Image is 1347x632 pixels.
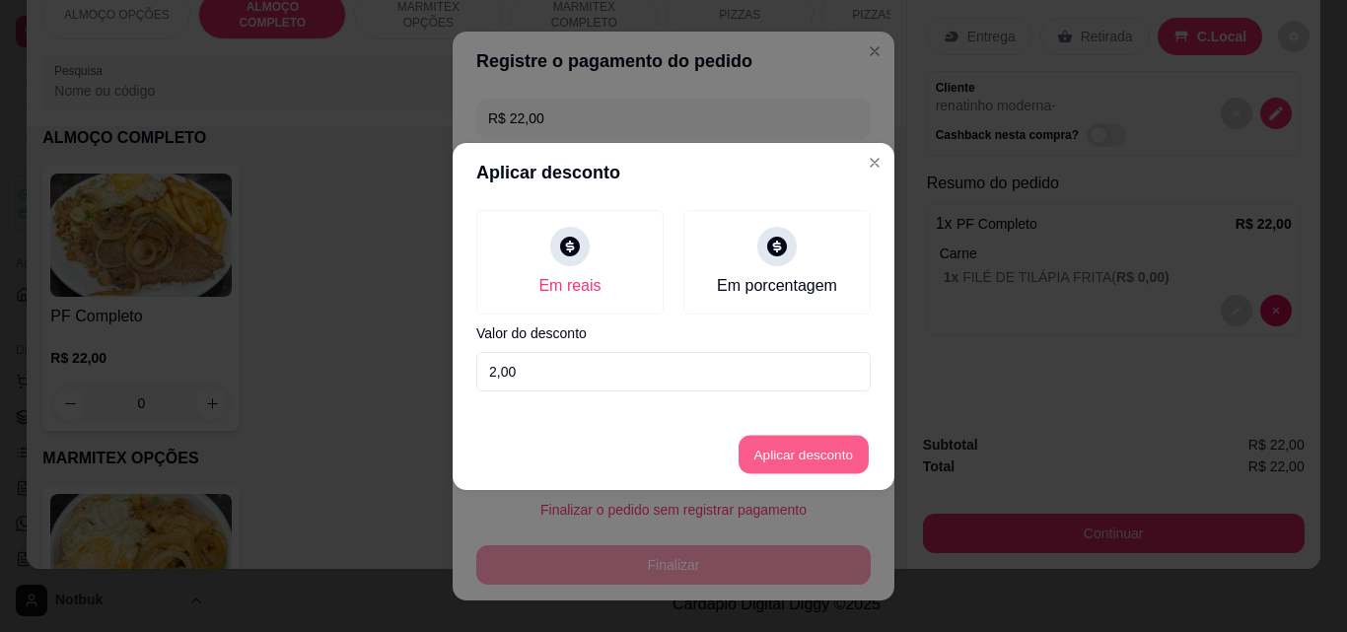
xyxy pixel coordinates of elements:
[740,435,869,473] button: Aplicar desconto
[859,147,890,178] button: Close
[476,326,871,340] label: Valor do desconto
[538,274,601,298] div: Em reais
[476,352,871,391] input: Valor do desconto
[453,143,894,202] header: Aplicar desconto
[717,274,837,298] div: Em porcentagem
